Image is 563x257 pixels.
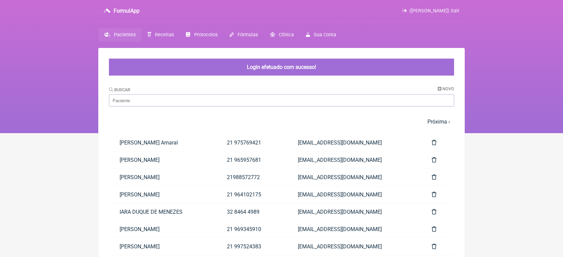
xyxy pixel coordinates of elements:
a: [PERSON_NAME] [109,169,216,186]
a: [EMAIL_ADDRESS][DOMAIN_NAME] [287,238,421,255]
nav: pager [109,115,454,129]
a: 21 965957681 [216,151,287,168]
a: Pacientes [98,28,142,41]
h3: FormulApp [114,8,140,14]
a: ([PERSON_NAME]) Sair [402,8,459,14]
input: Paciente [109,94,454,107]
span: Protocolos [194,32,218,38]
a: [PERSON_NAME] [109,186,216,203]
a: 21 997524383 [216,238,287,255]
span: Fórmulas [238,32,258,38]
a: Fórmulas [224,28,264,41]
a: Clínica [264,28,300,41]
label: Buscar [109,87,130,92]
span: Novo [442,86,454,91]
a: [EMAIL_ADDRESS][DOMAIN_NAME] [287,221,421,238]
a: [PERSON_NAME] [109,238,216,255]
a: 21 975769421 [216,134,287,151]
span: Receitas [155,32,174,38]
span: Pacientes [114,32,136,38]
a: Protocolos [180,28,223,41]
a: [EMAIL_ADDRESS][DOMAIN_NAME] [287,134,421,151]
a: Próxima › [427,119,450,125]
a: Novo [438,86,454,91]
div: Login efetuado com sucesso! [109,59,454,76]
a: [EMAIL_ADDRESS][DOMAIN_NAME] [287,186,421,203]
a: 32 8464 4989 [216,203,287,220]
a: [EMAIL_ADDRESS][DOMAIN_NAME] [287,203,421,220]
a: Sua Conta [300,28,342,41]
span: ([PERSON_NAME]) Sair [409,8,459,14]
a: [EMAIL_ADDRESS][DOMAIN_NAME] [287,151,421,168]
a: [PERSON_NAME] [109,221,216,238]
a: [PERSON_NAME] Amaral [109,134,216,151]
a: IARA DUQUE DE MENEZES [109,203,216,220]
a: 21 964102175 [216,186,287,203]
span: Clínica [279,32,294,38]
a: 21988572772 [216,169,287,186]
a: Receitas [142,28,180,41]
span: Sua Conta [314,32,336,38]
a: 21 969345910 [216,221,287,238]
a: [PERSON_NAME] [109,151,216,168]
a: [EMAIL_ADDRESS][DOMAIN_NAME] [287,169,421,186]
